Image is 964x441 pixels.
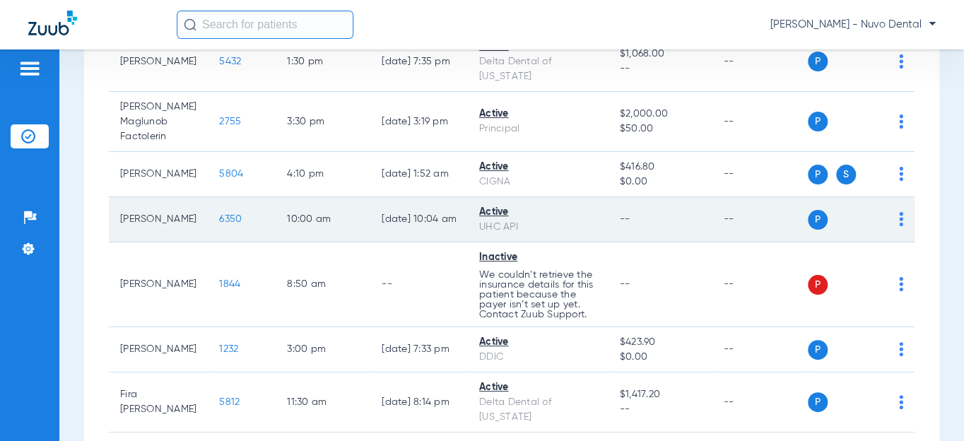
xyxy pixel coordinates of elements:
[276,372,370,433] td: 11:30 AM
[219,397,240,407] span: 5812
[479,107,597,122] div: Active
[620,160,701,175] span: $416.80
[276,92,370,152] td: 3:30 PM
[370,92,468,152] td: [DATE] 3:19 PM
[479,160,597,175] div: Active
[177,11,353,39] input: Search for patients
[620,122,701,136] span: $50.00
[712,152,808,197] td: --
[808,210,828,230] span: P
[479,220,597,235] div: UHC API
[808,52,828,71] span: P
[276,32,370,92] td: 1:30 PM
[109,92,208,152] td: [PERSON_NAME] Maglunob Factolerin
[28,11,77,35] img: Zuub Logo
[479,205,597,220] div: Active
[109,152,208,197] td: [PERSON_NAME]
[276,197,370,242] td: 10:00 AM
[899,54,903,69] img: group-dot-blue.svg
[219,169,243,179] span: 5804
[712,372,808,433] td: --
[893,373,964,441] iframe: Chat Widget
[620,402,701,417] span: --
[370,372,468,433] td: [DATE] 8:14 PM
[808,165,828,184] span: P
[479,122,597,136] div: Principal
[276,242,370,327] td: 8:50 AM
[620,175,701,189] span: $0.00
[836,165,856,184] span: S
[899,114,903,129] img: group-dot-blue.svg
[620,61,701,76] span: --
[479,175,597,189] div: CIGNA
[370,152,468,197] td: [DATE] 1:52 AM
[18,60,41,77] img: hamburger-icon
[109,242,208,327] td: [PERSON_NAME]
[479,54,597,84] div: Delta Dental of [US_STATE]
[712,327,808,372] td: --
[219,214,242,224] span: 6350
[899,342,903,356] img: group-dot-blue.svg
[712,242,808,327] td: --
[479,250,597,265] div: Inactive
[276,152,370,197] td: 4:10 PM
[620,107,701,122] span: $2,000.00
[620,335,701,350] span: $423.90
[712,197,808,242] td: --
[479,335,597,350] div: Active
[109,372,208,433] td: Fira [PERSON_NAME]
[712,32,808,92] td: --
[109,32,208,92] td: [PERSON_NAME]
[479,270,597,319] p: We couldn’t retrieve the insurance details for this patient because the payer isn’t set up yet. C...
[808,340,828,360] span: P
[620,214,630,224] span: --
[184,18,196,31] img: Search Icon
[620,279,630,289] span: --
[479,350,597,365] div: DDIC
[620,387,701,402] span: $1,417.20
[276,327,370,372] td: 3:00 PM
[370,242,468,327] td: --
[620,350,701,365] span: $0.00
[370,197,468,242] td: [DATE] 10:04 AM
[712,92,808,152] td: --
[770,18,936,32] span: [PERSON_NAME] - Nuvo Dental
[219,344,238,354] span: 1232
[479,380,597,395] div: Active
[219,57,241,66] span: 5432
[370,32,468,92] td: [DATE] 7:35 PM
[620,47,701,61] span: $1,068.00
[219,279,240,289] span: 1844
[479,395,597,425] div: Delta Dental of [US_STATE]
[109,197,208,242] td: [PERSON_NAME]
[808,112,828,131] span: P
[109,327,208,372] td: [PERSON_NAME]
[899,212,903,226] img: group-dot-blue.svg
[808,275,828,295] span: P
[808,392,828,412] span: P
[219,117,241,127] span: 2755
[899,277,903,291] img: group-dot-blue.svg
[899,167,903,181] img: group-dot-blue.svg
[370,327,468,372] td: [DATE] 7:33 PM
